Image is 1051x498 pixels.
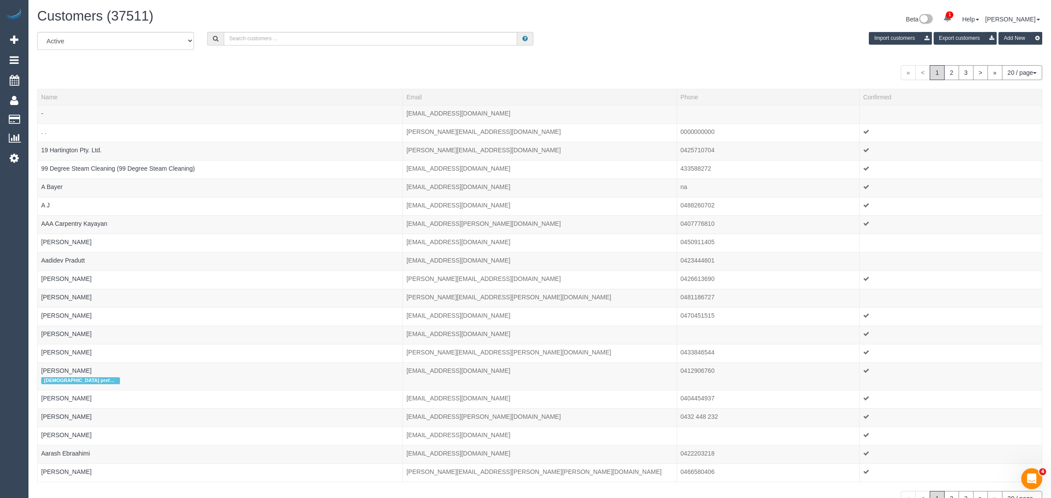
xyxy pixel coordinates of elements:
td: Email [403,408,677,427]
span: 1 [946,11,953,18]
td: Phone [677,390,859,408]
a: AAA Carpentry Kayayan [41,220,107,227]
td: Phone [677,179,859,197]
td: Email [403,390,677,408]
td: Phone [677,289,859,307]
a: [PERSON_NAME] [985,16,1040,23]
span: [DEMOGRAPHIC_DATA] preferred [41,377,120,384]
a: » [988,65,1002,80]
button: Export customers [934,32,997,45]
td: Phone [677,252,859,270]
a: [PERSON_NAME] [41,349,92,356]
td: Confirmed [859,289,1042,307]
iframe: Intercom live chat [1021,468,1042,489]
td: Confirmed [859,390,1042,408]
td: Email [403,215,677,234]
td: Email [403,179,677,197]
td: Phone [677,270,859,289]
td: Email [403,289,677,307]
td: Name [38,344,403,362]
td: Name [38,427,403,445]
td: Confirmed [859,215,1042,234]
a: A Bayer [41,183,63,190]
a: Beta [906,16,933,23]
td: Confirmed [859,427,1042,445]
td: Name [38,390,403,408]
div: Tags [41,283,399,285]
a: Aadidev Pradutt [41,257,85,264]
span: « [901,65,916,80]
th: Phone [677,89,859,105]
td: Email [403,252,677,270]
div: Tags [41,246,399,249]
td: Email [403,326,677,344]
button: Import customers [869,32,932,45]
td: Phone [677,326,859,344]
td: Phone [677,105,859,123]
a: [PERSON_NAME] [41,312,92,319]
a: [PERSON_NAME] [41,367,92,374]
td: Name [38,215,403,234]
a: Help [962,16,979,23]
div: Tags [41,421,399,423]
td: Confirmed [859,307,1042,326]
td: Email [403,445,677,463]
div: Tags [41,439,399,442]
a: 2 [944,65,959,80]
td: Phone [677,197,859,215]
td: Email [403,463,677,482]
a: [PERSON_NAME] [41,238,92,245]
td: Confirmed [859,463,1042,482]
a: [PERSON_NAME] [41,395,92,402]
a: 1 [939,9,956,28]
td: Phone [677,362,859,390]
a: [PERSON_NAME] [41,275,92,282]
td: Name [38,142,403,160]
td: Email [403,142,677,160]
a: [PERSON_NAME] [41,330,92,337]
td: Confirmed [859,252,1042,270]
span: < [915,65,930,80]
td: Email [403,234,677,252]
td: Phone [677,408,859,427]
td: Phone [677,215,859,234]
button: 20 / page [1002,65,1042,80]
a: [PERSON_NAME] [41,468,92,475]
a: > [973,65,988,80]
td: Phone [677,445,859,463]
td: Email [403,344,677,362]
td: Confirmed [859,105,1042,123]
td: Phone [677,142,859,160]
a: Aarash Ebraahimi [41,450,90,457]
td: Phone [677,307,859,326]
input: Search customers ... [224,32,517,46]
td: Name [38,234,403,252]
span: 1 [930,65,945,80]
td: Confirmed [859,362,1042,390]
td: Confirmed [859,408,1042,427]
th: Email [403,89,677,105]
div: Tags [41,191,399,193]
td: Confirmed [859,344,1042,362]
div: Tags [41,458,399,460]
td: Name [38,179,403,197]
td: Phone [677,160,859,179]
div: Tags [41,210,399,212]
a: 99 Degree Steam Cleaning (99 Degree Steam Cleaning) [41,165,195,172]
a: [PERSON_NAME] [41,413,92,420]
td: Name [38,362,403,390]
td: Phone [677,427,859,445]
div: Tags [41,375,399,386]
div: Tags [41,154,399,157]
td: Name [38,270,403,289]
td: Name [38,105,403,123]
th: Name [38,89,403,105]
td: Name [38,463,403,482]
a: - [41,110,43,117]
td: Name [38,307,403,326]
a: A J [41,202,49,209]
td: Confirmed [859,234,1042,252]
td: Confirmed [859,160,1042,179]
td: Confirmed [859,123,1042,142]
a: . . [41,128,46,135]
